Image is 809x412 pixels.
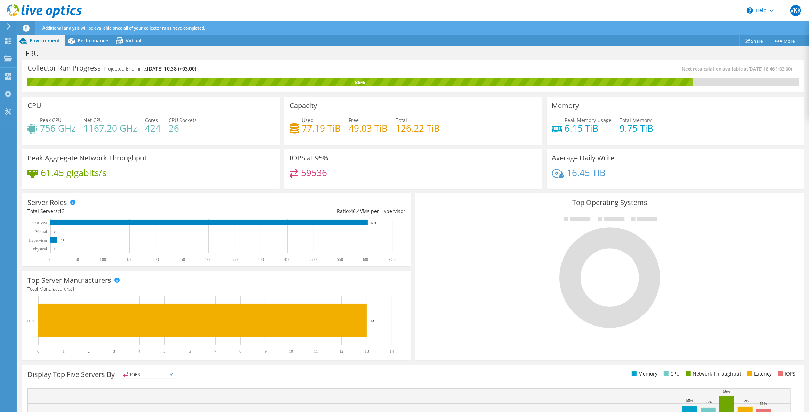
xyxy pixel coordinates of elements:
li: CPU [662,370,680,378]
text: 603 [371,221,376,225]
span: Total [396,117,407,123]
text: 0 [54,247,56,251]
div: Ratio: VMs per Hypervisor [217,207,406,215]
span: Performance [78,37,108,44]
text: 350 [232,257,238,262]
span: IOPS [121,370,176,379]
h4: 126.22 TiB [396,124,440,132]
h4: 9.75 TiB [620,124,654,132]
text: Hypervisor [29,238,47,243]
h3: Capacity [290,102,317,109]
a: More [768,35,800,46]
text: 57% [742,399,749,403]
text: 250 [179,257,185,262]
text: 550 [337,257,343,262]
text: 11 [314,349,318,354]
span: 1 [72,286,75,292]
span: 13 [59,208,65,214]
span: [DATE] 18:46 (+03:00) [748,66,792,72]
h4: 26 [169,124,197,132]
h4: 61.45 gigabits/s [41,169,106,176]
text: Virtual [35,229,47,234]
text: 7 [214,349,216,354]
text: 3 [113,349,115,354]
h4: 756 GHz [40,124,75,132]
h3: Top Operating Systems [421,199,799,206]
text: HPE [27,319,35,323]
h4: Projected End Time: [104,65,196,73]
h3: Average Daily Write [552,154,615,162]
h4: 1167.20 GHz [83,124,137,132]
div: Total Servers: [27,207,217,215]
h4: 6.15 TiB [565,124,612,132]
h3: Server Roles [27,199,67,206]
text: 1 [63,349,65,354]
text: 450 [284,257,290,262]
h3: CPU [27,102,41,109]
text: 12 [339,349,343,354]
text: 0 [54,230,56,233]
text: 0 [49,257,51,262]
span: Used [302,117,314,123]
h4: 16.45 TiB [567,169,606,176]
svg: \n [747,7,753,14]
text: 400 [258,257,264,262]
text: Guest VM [30,221,47,225]
span: Net CPU [83,117,103,123]
text: 300 [205,257,211,262]
span: Virtual [126,37,141,44]
text: 14 [390,349,394,354]
text: 9 [265,349,267,354]
span: Peak CPU [40,117,62,123]
span: [DATE] 10:38 (+03:00) [147,65,196,72]
text: 500 [310,257,317,262]
a: Share [739,35,768,46]
text: 50 [75,257,79,262]
h4: Total Manufacturers: [27,285,405,293]
span: Free [349,117,359,123]
text: 13 [365,349,369,354]
h4: 424 [145,124,161,132]
text: 56% [705,400,712,404]
h1: FBU [23,50,49,57]
text: 6 [189,349,191,354]
h4: 59536 [301,169,327,176]
li: Network Throughput [684,370,741,378]
text: 4 [138,349,140,354]
span: CPU Sockets [169,117,197,123]
text: 100 [100,257,106,262]
div: 86% [27,79,693,86]
span: Next recalculation available at [682,66,795,72]
h4: 49.03 TiB [349,124,388,132]
text: 66% [723,389,730,393]
h3: Peak Aggregate Network Throughput [27,154,147,162]
span: VKK [790,5,801,16]
text: 2 [88,349,90,354]
text: Physical [33,247,47,252]
text: 8 [239,349,241,354]
h4: 77.19 TiB [302,124,341,132]
span: Peak Memory Usage [565,117,612,123]
h3: Top Server Manufacturers [27,277,111,284]
li: IOPS [776,370,795,378]
li: Memory [630,370,657,378]
text: 13 [370,319,374,323]
text: 650 [389,257,396,262]
span: 46.4 [350,208,360,214]
span: Cores [145,117,158,123]
text: 600 [363,257,369,262]
text: 55% [760,401,767,405]
text: 150 [126,257,132,262]
text: 58% [686,398,693,402]
h3: IOPS at 95% [290,154,329,162]
text: 10 [289,349,293,354]
text: 5 [163,349,165,354]
li: Latency [746,370,772,378]
span: Additional analysis will be available once all of your collector runs have completed. [42,25,205,31]
text: 0 [37,349,39,354]
span: Environment [30,37,60,44]
h3: Memory [552,102,579,109]
text: 200 [153,257,159,262]
text: 13 [61,239,64,242]
span: Total Memory [620,117,652,123]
